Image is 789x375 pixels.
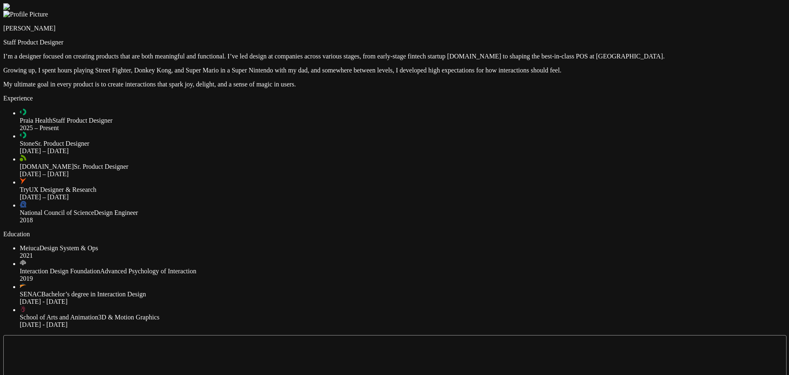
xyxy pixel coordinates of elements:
span: Design Engineer [94,209,138,216]
span: Advanced Psychology of Interaction [100,268,196,275]
span: Sr. Product Designer [35,140,89,147]
span: [DOMAIN_NAME] [20,163,74,170]
span: Bachelor’s degree in Interaction Design [41,291,146,298]
img: Profile Picture [3,11,48,18]
div: 2025 – Present [20,124,786,132]
div: 2018 [20,217,786,224]
span: Staff Product Designer [53,117,113,124]
span: Sr. Product Designer [74,163,129,170]
span: UX Designer & Research [29,186,97,193]
span: Try [20,186,29,193]
span: Stone [20,140,35,147]
p: Staff Product Designer [3,39,786,46]
span: 3D & Motion Graphics [98,314,159,321]
span: Praia Health [20,117,53,124]
div: [DATE] – [DATE] [20,147,786,155]
p: I’m a designer focused on creating products that are both meaningful and functional. I’ve led des... [3,53,786,60]
span: National Council of Science [20,209,94,216]
span: SENAC [20,291,41,298]
p: [PERSON_NAME] [3,25,786,32]
span: Interaction Design Foundation [20,268,100,275]
span: Meiuca [20,245,39,252]
div: [DATE] - [DATE] [20,321,786,328]
span: Design System & Ops [39,245,98,252]
span: School of Arts and Animation [20,314,98,321]
p: Experience [3,95,786,102]
div: 2019 [20,275,786,282]
div: [DATE] – [DATE] [20,170,786,178]
div: [DATE] - [DATE] [20,298,786,305]
div: 2021 [20,252,786,259]
p: Education [3,231,786,238]
img: Profile example [3,3,52,11]
p: Growing up, I spent hours playing Street Fighter, Donkey Kong, and Super Mario in a Super Nintend... [3,67,786,74]
p: My ultimate goal in every product is to create interactions that spark joy, delight, and a sense ... [3,81,786,88]
div: [DATE] – [DATE] [20,193,786,201]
